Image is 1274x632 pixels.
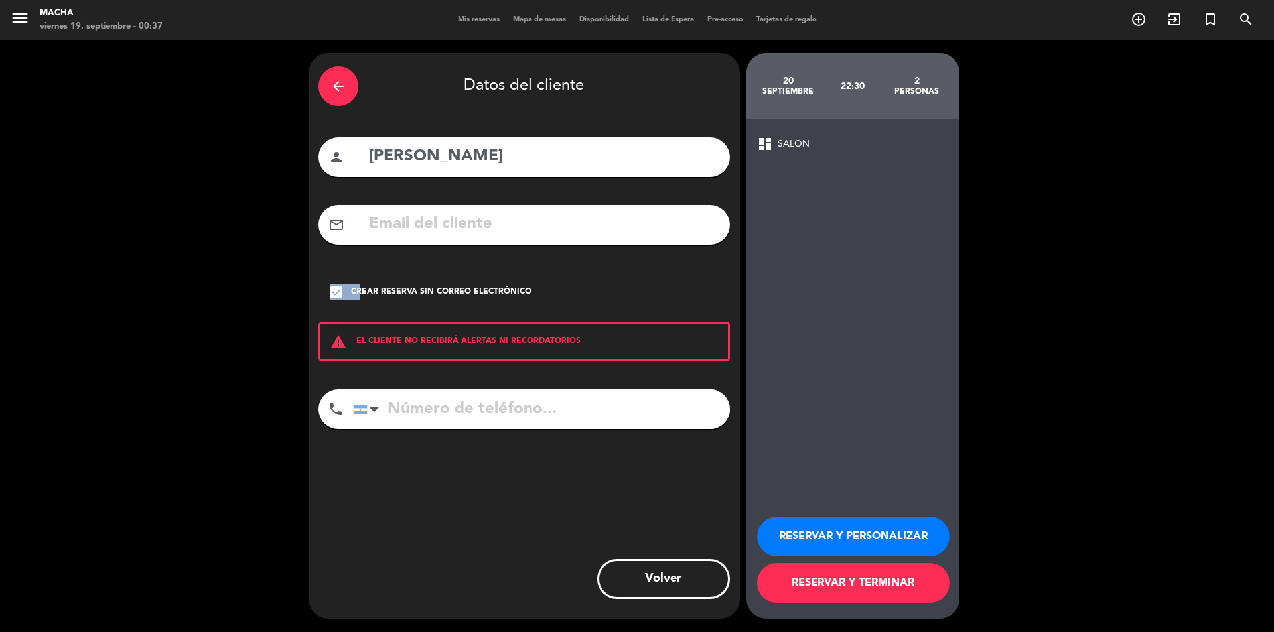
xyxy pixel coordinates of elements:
[353,389,730,429] input: Número de teléfono...
[328,401,344,417] i: phone
[1202,11,1218,27] i: turned_in_not
[354,390,384,428] div: Argentina: +54
[368,211,720,238] input: Email del cliente
[40,20,163,33] div: viernes 19. septiembre - 00:37
[756,86,821,97] div: septiembre
[506,16,573,23] span: Mapa de mesas
[820,63,885,109] div: 22:30
[885,76,949,86] div: 2
[318,63,730,109] div: Datos del cliente
[320,334,356,349] i: warning
[750,16,823,23] span: Tarjetas de regalo
[757,517,950,556] button: RESERVAR Y PERSONALIZAR
[451,16,506,23] span: Mis reservas
[10,8,30,32] button: menu
[1238,11,1254,27] i: search
[328,284,344,300] i: check_box
[10,8,30,28] i: menu
[1131,11,1147,27] i: add_circle_outline
[330,78,346,94] i: arrow_back
[328,149,344,165] i: person
[368,143,720,170] input: Nombre del cliente
[351,286,531,299] div: Crear reserva sin correo electrónico
[757,563,950,603] button: RESERVAR Y TERMINAR
[885,86,949,97] div: personas
[40,7,163,20] div: Macha
[318,322,730,361] div: EL CLIENTE NO RECIBIRÁ ALERTAS NI RECORDATORIOS
[778,137,810,152] span: SALON
[328,217,344,233] i: mail_outline
[573,16,636,23] span: Disponibilidad
[701,16,750,23] span: Pre-acceso
[597,559,730,599] button: Volver
[636,16,701,23] span: Lista de Espera
[756,76,821,86] div: 20
[1167,11,1182,27] i: exit_to_app
[757,136,773,152] span: dashboard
